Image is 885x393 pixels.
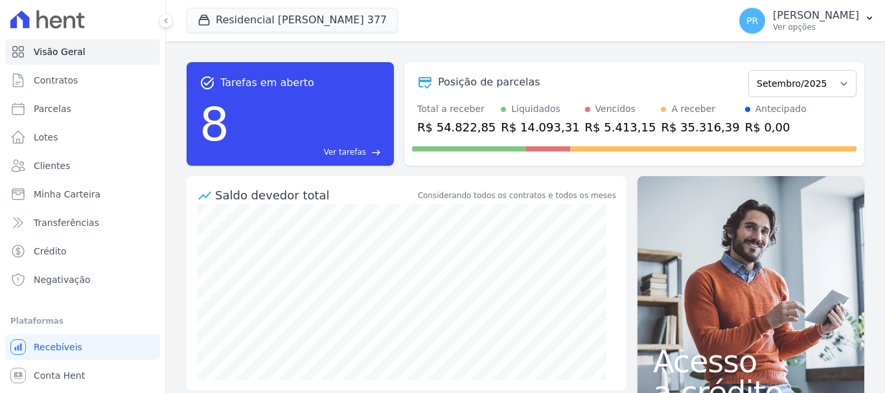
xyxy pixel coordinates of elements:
button: PR [PERSON_NAME] Ver opções [729,3,885,39]
div: Saldo devedor total [215,186,415,204]
div: R$ 35.316,39 [661,118,739,136]
span: Ver tarefas [324,146,366,158]
span: Acesso [653,346,849,377]
a: Lotes [5,124,160,150]
span: Parcelas [34,102,71,115]
span: Minha Carteira [34,188,100,201]
div: Plataformas [10,313,155,329]
div: R$ 14.093,31 [501,118,579,136]
a: Minha Carteira [5,181,160,207]
span: Conta Hent [34,369,85,382]
span: Transferências [34,216,99,229]
span: Tarefas em aberto [220,75,314,91]
a: Transferências [5,210,160,236]
a: Crédito [5,238,160,264]
span: Contratos [34,74,78,87]
div: Vencidos [595,102,636,116]
div: R$ 5.413,15 [585,118,656,136]
div: A receber [671,102,715,116]
div: Antecipado [755,102,807,116]
span: Visão Geral [34,45,86,58]
a: Visão Geral [5,39,160,65]
span: Recebíveis [34,341,82,354]
div: Total a receber [417,102,496,116]
span: task_alt [200,75,215,91]
p: Ver opções [773,22,859,32]
a: Recebíveis [5,334,160,360]
a: Negativação [5,267,160,293]
a: Ver tarefas east [235,146,381,158]
a: Contratos [5,67,160,93]
button: Residencial [PERSON_NAME] 377 [187,8,398,32]
a: Parcelas [5,96,160,122]
a: Clientes [5,153,160,179]
div: Liquidados [511,102,560,116]
div: Posição de parcelas [438,74,540,90]
span: east [371,148,381,157]
a: Conta Hent [5,363,160,388]
span: Clientes [34,159,70,172]
div: 8 [200,91,229,158]
div: R$ 0,00 [745,118,807,136]
span: PR [746,16,758,25]
span: Negativação [34,273,91,286]
div: R$ 54.822,85 [417,118,496,136]
span: Crédito [34,245,67,258]
span: Lotes [34,131,58,144]
p: [PERSON_NAME] [773,9,859,22]
div: Considerando todos os contratos e todos os meses [418,190,616,201]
